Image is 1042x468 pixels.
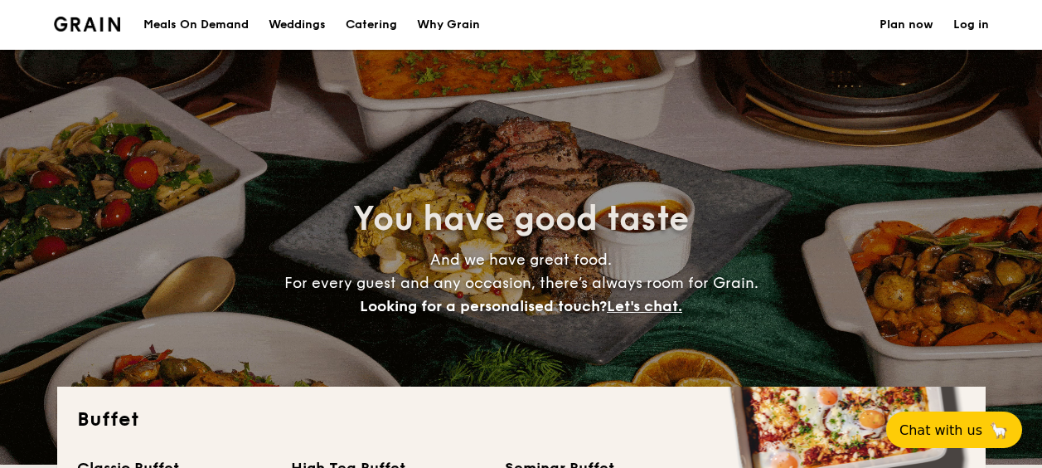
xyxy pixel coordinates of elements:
span: Chat with us [899,422,982,438]
a: Logotype [54,17,121,32]
h2: Buffet [77,407,966,433]
button: Chat with us🦙 [886,412,1022,448]
span: Let's chat. [607,297,682,315]
img: Grain [54,17,121,32]
span: 🦙 [989,421,1009,440]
